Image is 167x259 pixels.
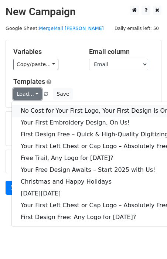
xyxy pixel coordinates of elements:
span: Daily emails left: 50 [112,24,161,33]
a: Daily emails left: 50 [112,25,161,31]
button: Save [53,88,72,100]
h5: Variables [13,48,78,56]
iframe: Chat Widget [130,224,167,259]
small: Google Sheet: [6,25,104,31]
a: Templates [13,78,45,85]
a: Load... [13,88,42,100]
h5: Email column [89,48,154,56]
h2: New Campaign [6,6,161,18]
a: Send [6,181,30,195]
a: Copy/paste... [13,59,58,70]
a: MergeMail [PERSON_NAME] [39,25,104,31]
